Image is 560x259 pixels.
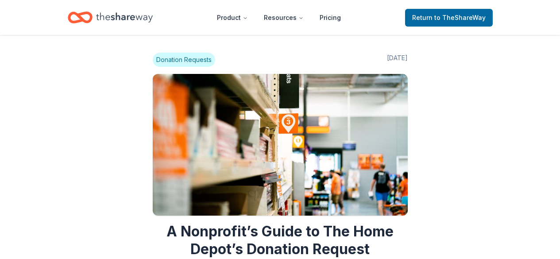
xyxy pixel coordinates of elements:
[313,9,348,27] a: Pricing
[153,53,215,67] span: Donation Requests
[68,7,153,28] a: Home
[387,53,408,67] span: [DATE]
[412,12,486,23] span: Return
[210,7,348,28] nav: Main
[257,9,311,27] button: Resources
[153,74,408,216] img: Image for A Nonprofit’s Guide to The Home Depot’s Donation Request
[434,14,486,21] span: to TheShareWay
[210,9,255,27] button: Product
[153,223,408,258] h1: A Nonprofit’s Guide to The Home Depot’s Donation Request
[405,9,493,27] a: Returnto TheShareWay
